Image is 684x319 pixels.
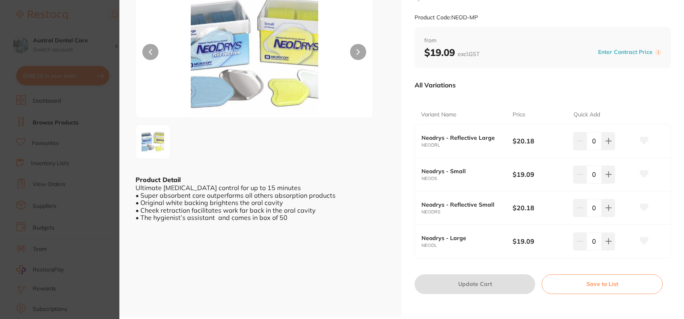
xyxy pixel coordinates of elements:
[655,49,661,56] label: i
[513,203,567,212] b: $20.18
[513,111,526,119] p: Price
[421,135,503,141] b: Neodrys - Reflective Large
[136,176,181,184] b: Product Detail
[415,14,478,21] small: Product Code: NEOD-MP
[513,137,567,145] b: $20.18
[415,81,456,89] p: All Variations
[421,176,513,181] small: NEODS
[421,201,503,208] b: Neodrys - Reflective Small
[421,143,513,148] small: NEODRL
[424,46,480,58] b: $19.09
[138,127,167,156] img: dmUtNTBQay5qcGc
[513,237,567,246] b: $19.09
[415,274,535,294] button: Update Cart
[513,170,567,179] b: $19.09
[542,274,663,294] button: Save to List
[421,111,457,119] p: Variant Name
[596,48,655,56] button: Enter Contract Price
[421,209,513,215] small: NEODRS
[424,37,661,45] span: from
[136,184,386,228] div: Ultimate [MEDICAL_DATA] control for up to 15 minutes • Super absorbent core outperforms all other...
[421,243,513,248] small: NEODL
[421,235,503,241] b: Neodrys - Large
[421,168,503,174] b: Neodrys - Small
[573,111,600,119] p: Quick Add
[458,50,480,58] span: excl. GST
